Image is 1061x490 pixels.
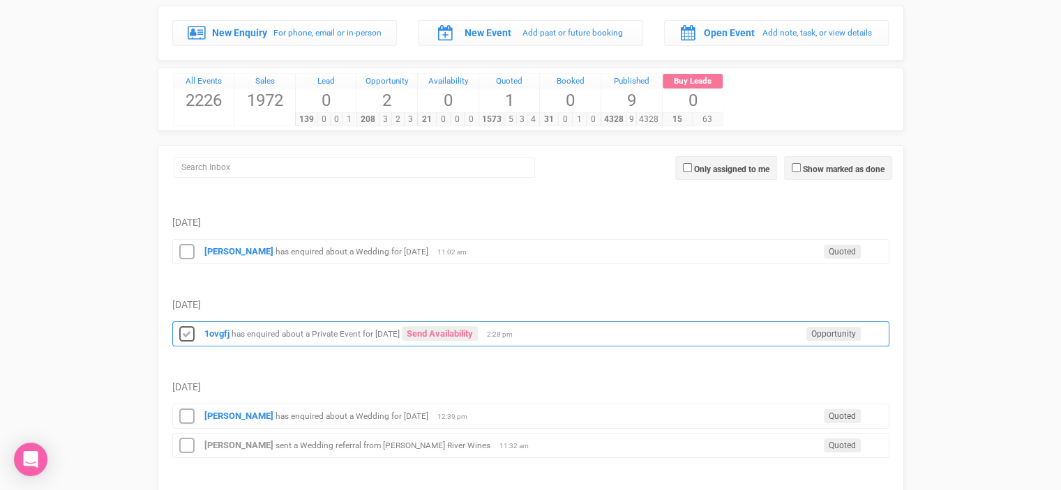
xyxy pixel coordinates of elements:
a: [PERSON_NAME] [204,440,273,450]
a: Booked [540,74,601,89]
small: has enquired about a Wedding for [DATE] [276,411,428,421]
span: 0 [540,89,601,112]
small: For phone, email or in-person [273,28,382,38]
span: 63 [692,113,723,126]
span: 12:39 pm [437,412,472,422]
span: 1 [572,113,587,126]
span: 0 [558,113,573,126]
span: 4328 [601,113,626,126]
span: 0 [330,113,343,126]
span: 2 [391,113,405,126]
span: 11:32 am [499,441,534,451]
span: 3 [379,113,392,126]
span: 0 [464,113,479,126]
a: New Event Add past or future booking [418,20,643,45]
span: 9 [601,89,662,112]
a: Sales [234,74,295,89]
span: 4 [527,113,539,126]
label: Show marked as done [803,163,885,176]
span: 9 [626,113,637,126]
span: 0 [296,89,356,112]
a: 1ovgfj [204,328,229,339]
span: 208 [356,113,379,126]
h5: [DATE] [172,217,889,228]
a: [PERSON_NAME] [204,411,273,421]
span: 1573 [479,113,505,126]
span: 2:28 pm [487,330,522,339]
span: 0 [586,113,601,126]
span: 2226 [174,89,234,112]
small: Add note, task, or view details [762,28,872,38]
a: New Enquiry For phone, email or in-person [172,20,398,45]
span: Opportunity [806,327,861,341]
span: 1972 [234,89,295,112]
span: 21 [417,113,437,126]
small: has enquired about a Private Event for [DATE] [232,329,400,339]
h5: [DATE] [172,382,889,392]
div: Open Intercom Messenger [14,443,47,476]
span: 0 [418,89,479,112]
span: 0 [663,89,723,112]
span: 0 [317,113,331,126]
a: Buy Leads [663,74,723,89]
span: 3 [404,113,417,126]
span: 2 [356,89,417,112]
span: 0 [436,113,451,126]
small: has enquired about a Wedding for [DATE] [276,247,428,257]
input: Search Inbox [174,157,535,178]
label: Open Event [704,26,755,40]
span: 5 [504,113,516,126]
span: Quoted [824,409,861,423]
span: 0 [450,113,465,126]
small: sent a Wedding referral from [PERSON_NAME] River Wines [276,441,490,450]
span: Quoted [824,438,861,452]
a: All Events [174,74,234,89]
span: 1 [479,89,540,112]
label: New Enquiry [212,26,267,40]
span: 31 [539,113,559,126]
a: Availability [418,74,479,89]
span: 3 [516,113,528,126]
label: New Event [465,26,511,40]
span: 139 [295,113,318,126]
a: Published [601,74,662,89]
a: Lead [296,74,356,89]
h5: [DATE] [172,300,889,310]
span: Quoted [824,245,861,259]
a: Send Availability [402,326,478,341]
label: Only assigned to me [694,163,769,176]
span: 1 [343,113,356,126]
span: 4328 [636,113,662,126]
a: Open Event Add note, task, or view details [664,20,889,45]
a: [PERSON_NAME] [204,246,273,257]
a: Opportunity [356,74,417,89]
span: 15 [662,113,693,126]
a: Quoted [479,74,540,89]
span: 11:02 am [437,247,472,257]
small: Add past or future booking [522,28,623,38]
